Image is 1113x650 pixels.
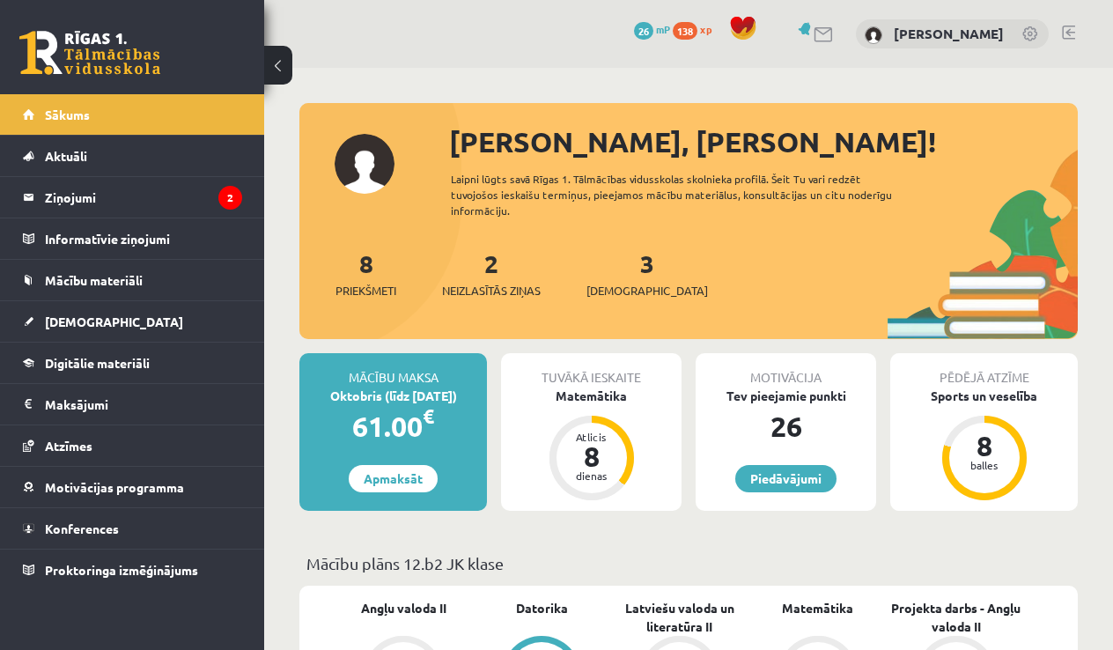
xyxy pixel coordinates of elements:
[23,260,242,300] a: Mācību materiāli
[218,186,242,210] i: 2
[894,25,1004,42] a: [PERSON_NAME]
[23,301,242,342] a: [DEMOGRAPHIC_DATA]
[45,218,242,259] legend: Informatīvie ziņojumi
[958,432,1011,460] div: 8
[361,599,446,617] a: Angļu valoda II
[45,521,119,536] span: Konferences
[890,387,1078,405] div: Sports un veselība
[23,218,242,259] a: Informatīvie ziņojumi
[782,599,853,617] a: Matemātika
[45,438,92,454] span: Atzīmes
[423,403,434,429] span: €
[449,121,1078,163] div: [PERSON_NAME], [PERSON_NAME]!
[673,22,697,40] span: 138
[45,384,242,425] legend: Maksājumi
[656,22,670,36] span: mP
[634,22,670,36] a: 26 mP
[299,353,487,387] div: Mācību maksa
[45,355,150,371] span: Digitālie materiāli
[890,353,1078,387] div: Pēdējā atzīme
[23,177,242,218] a: Ziņojumi2
[45,479,184,495] span: Motivācijas programma
[516,599,568,617] a: Datorika
[45,148,87,164] span: Aktuāli
[442,247,541,299] a: 2Neizlasītās ziņas
[501,353,682,387] div: Tuvākā ieskaite
[299,387,487,405] div: Oktobris (līdz [DATE])
[887,599,1025,636] a: Projekta darbs - Angļu valoda II
[735,465,837,492] a: Piedāvājumi
[45,562,198,578] span: Proktoringa izmēģinājums
[696,353,876,387] div: Motivācija
[696,387,876,405] div: Tev pieejamie punkti
[335,247,396,299] a: 8Priekšmeti
[23,136,242,176] a: Aktuāli
[890,387,1078,503] a: Sports un veselība 8 balles
[45,272,143,288] span: Mācību materiāli
[306,551,1071,575] p: Mācību plāns 12.b2 JK klase
[23,384,242,425] a: Maksājumi
[451,171,918,218] div: Laipni lūgts savā Rīgas 1. Tālmācības vidusskolas skolnieka profilā. Šeit Tu vari redzēt tuvojošo...
[23,550,242,590] a: Proktoringa izmēģinājums
[565,442,618,470] div: 8
[958,460,1011,470] div: balles
[45,107,90,122] span: Sākums
[565,470,618,481] div: dienas
[335,282,396,299] span: Priekšmeti
[442,282,541,299] span: Neizlasītās ziņas
[23,467,242,507] a: Motivācijas programma
[45,314,183,329] span: [DEMOGRAPHIC_DATA]
[299,405,487,447] div: 61.00
[673,22,720,36] a: 138 xp
[565,432,618,442] div: Atlicis
[45,177,242,218] legend: Ziņojumi
[586,247,708,299] a: 3[DEMOGRAPHIC_DATA]
[349,465,438,492] a: Apmaksāt
[865,26,882,44] img: Patrīcija Nikola Kirika
[611,599,749,636] a: Latviešu valoda un literatūra II
[19,31,160,75] a: Rīgas 1. Tālmācības vidusskola
[23,343,242,383] a: Digitālie materiāli
[23,425,242,466] a: Atzīmes
[700,22,711,36] span: xp
[586,282,708,299] span: [DEMOGRAPHIC_DATA]
[23,508,242,549] a: Konferences
[696,405,876,447] div: 26
[23,94,242,135] a: Sākums
[501,387,682,405] div: Matemātika
[501,387,682,503] a: Matemātika Atlicis 8 dienas
[634,22,653,40] span: 26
